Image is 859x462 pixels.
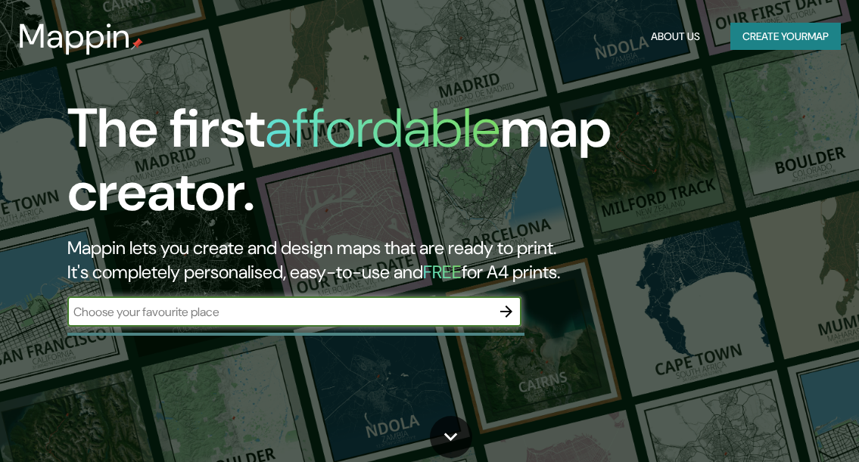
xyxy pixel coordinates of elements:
img: mappin-pin [131,38,143,50]
button: About Us [645,23,706,51]
h2: Mappin lets you create and design maps that are ready to print. It's completely personalised, eas... [67,236,755,284]
h1: affordable [265,93,500,163]
input: Choose your favourite place [67,303,491,321]
button: Create yourmap [730,23,841,51]
h3: Mappin [18,17,131,56]
h5: FREE [423,260,462,284]
h1: The first map creator. [67,97,755,236]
